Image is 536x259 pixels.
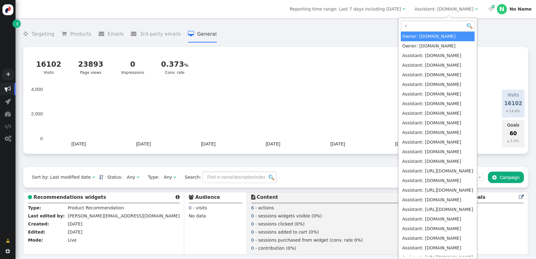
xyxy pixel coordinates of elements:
td: Owner: [DOMAIN_NAME] [401,32,475,41]
span: Reporting time range: Last 7 days including [DATE] [290,7,401,11]
td: Assistant: [DOMAIN_NAME] [401,234,475,243]
span: 0 [251,230,254,234]
td: Assistant: [DOMAIN_NAME] [401,195,475,205]
img: icon_search.png [269,175,274,180]
span:  [492,4,495,9]
b: Audience [195,194,220,200]
span:  [16,20,19,27]
div: No Name [510,7,532,12]
span: - actions [255,205,274,210]
b: Type: [28,205,41,210]
span:  [61,31,70,37]
span: [DATE] [68,230,82,234]
td: Assistant: [DOMAIN_NAME] [401,137,475,147]
text: [DATE] [395,141,410,146]
span:  [492,175,497,180]
span:  [6,249,10,253]
span: No data [189,213,206,218]
div: Sort by: Last modified date [32,174,91,181]
td: Assistant: [DOMAIN_NAME] [401,70,475,80]
span: - sessions clicked (0%) [255,221,305,226]
td: Assistant: [DOMAIN_NAME] [401,80,475,89]
span:  [5,111,11,117]
td: Assistant: [DOMAIN_NAME] [401,60,475,70]
b: Last edited by: [28,213,65,218]
span:  [131,31,140,37]
text: 0 [40,136,43,141]
td: Assistant: [URL][DOMAIN_NAME] [401,166,475,176]
td: Assistant: [URL][DOMAIN_NAME] [401,185,475,195]
a:  [519,194,524,200]
td: Assistant: [DOMAIN_NAME] [401,109,475,118]
svg: A chart. [28,87,500,150]
div: ▴ 5.3% [504,139,522,144]
a:  [2,235,14,246]
span:  [23,31,31,37]
span:  [176,195,180,199]
button: Campaign [488,172,524,183]
b: Audience Goals [444,194,485,200]
text: [DATE] [136,141,151,146]
input: Find in name/description/rules [203,172,276,183]
span:  [5,136,11,142]
a:  [12,20,21,28]
td: Assistant: [DOMAIN_NAME] [401,89,475,99]
div: Visits [33,59,64,76]
span: 60 [510,130,517,136]
span: 0 [251,213,254,218]
span:  [5,98,11,105]
a: 16102Visits [29,55,68,79]
a: + [2,69,14,80]
span: Sorted in descending order [99,175,103,179]
div: 0.373 [159,59,190,70]
div: 23893 [75,59,106,70]
td: Assistant: [DOMAIN_NAME] [401,118,475,128]
text: 2,000 [31,111,43,116]
td: Assistant: [URL][DOMAIN_NAME] [401,205,475,214]
li: Targeting [23,26,54,42]
text: 4,000 [31,87,43,92]
span:  [136,175,139,179]
text: [DATE] [71,141,86,146]
b: Edited: [28,230,45,234]
span: Product Recommendation [68,205,124,210]
text: [DATE] [266,141,280,146]
span: - sessions added to cart (0%) [255,230,319,234]
td: Assistant: [DOMAIN_NAME] [401,128,475,137]
td: Assistant: [DOMAIN_NAME] [401,243,475,253]
span: - visits [193,205,207,210]
span:  [92,175,95,179]
div: ▾ 14.8% [504,109,522,114]
span:  [189,195,194,199]
span: 16102 [504,100,522,106]
span:  [188,31,197,37]
a: 0Impressions [114,55,152,79]
li: Products [61,26,92,42]
div: Assistant: [DOMAIN_NAME] [414,6,473,12]
span: [DATE] [68,221,82,226]
a: 23893Page views [72,55,110,79]
td: Assistant: [DOMAIN_NAME] [401,51,475,60]
span: Status: [103,174,123,181]
span:  [99,31,108,37]
div: Impressions [118,59,148,76]
span:  [5,86,11,92]
span:  [6,238,10,244]
td: Assistant: [DOMAIN_NAME] [401,176,475,185]
div: N [497,4,507,14]
td: Goals [504,122,522,129]
span: - sessions purchased from widget (conv. rate 0%) [255,238,363,243]
input: Find [401,20,475,32]
td: Assistant: [DOMAIN_NAME] [401,147,475,157]
span: 0 [251,221,254,226]
span:  [28,195,32,199]
img: logo-icon.svg [2,4,13,15]
div: 16102 [33,59,64,70]
span:  [251,195,255,199]
span:  [519,195,524,199]
span: 0 [189,205,191,210]
span:  [475,7,478,11]
td: Assistant: [DOMAIN_NAME] [401,214,475,224]
span:  [402,7,405,11]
